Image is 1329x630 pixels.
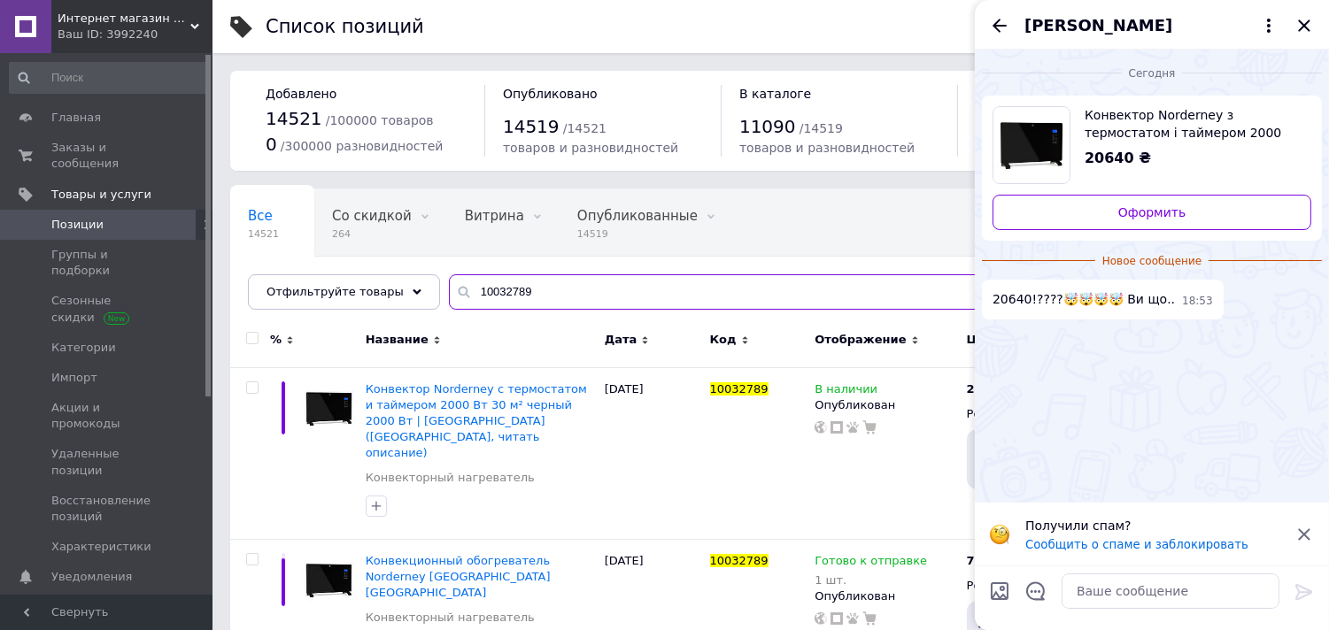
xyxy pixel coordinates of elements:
[301,381,357,437] img: Конвектор Norderney с термостатом и таймером 2000 Вт 30 м² черный 2000 Вт | Черный (Германия, чит...
[993,106,1311,184] a: Посмотреть товар
[465,208,524,224] span: Витрина
[1024,580,1047,603] button: Открыть шаблоны ответов
[366,610,535,626] a: Конвекторный нагреватель
[967,332,1001,348] span: Цена
[967,553,1016,569] div: ₴
[51,217,104,233] span: Позиции
[815,332,906,348] span: Отображение
[248,227,279,241] span: 14521
[51,370,97,386] span: Импорт
[366,470,535,486] a: Конвекторный нагреватель
[1025,517,1283,534] p: Получили спам?
[51,247,164,279] span: Группы и подборки
[266,87,336,101] span: Добавлено
[710,554,769,567] span: 10032789
[605,332,637,348] span: Дата
[710,332,737,348] span: Код
[967,554,1003,567] b: 7 950
[281,139,444,153] span: / 300000 разновидностей
[51,446,164,478] span: Удаленные позиции
[982,64,1322,81] div: 12.10.2025
[270,332,282,348] span: %
[248,208,273,224] span: Все
[51,110,101,126] span: Главная
[739,87,811,101] span: В каталоге
[967,578,1069,594] div: Розница
[577,227,698,241] span: 14519
[51,293,164,325] span: Сезонные скидки
[332,227,412,241] span: 264
[58,27,212,42] div: Ваш ID: 3992240
[503,87,598,101] span: Опубликовано
[1085,150,1151,166] span: 20640 ₴
[563,121,607,135] span: / 14521
[366,332,429,348] span: Название
[1095,254,1209,269] span: Новое сообщение
[815,382,877,401] span: В наличии
[710,382,769,396] span: 10032789
[989,524,1010,545] img: :face_with_monocle:
[267,285,404,298] span: Отфильтруйте товары
[1024,14,1172,37] span: [PERSON_NAME]
[739,116,796,137] span: 11090
[967,406,1069,422] div: Розница
[266,134,277,155] span: 0
[815,573,927,587] div: 1 шт.
[248,275,311,291] span: Скрытые
[815,397,957,413] div: Опубликован
[503,141,678,155] span: товаров и разновидностей
[51,140,164,172] span: Заказы и сообщения
[1294,15,1315,36] button: Закрыть
[1122,66,1183,81] span: Сегодня
[266,108,322,129] span: 14521
[9,62,209,94] input: Поиск
[739,141,915,155] span: товаров и разновидностей
[989,15,1010,36] button: Назад
[51,400,164,432] span: Акции и промокоды
[967,381,1023,397] div: €
[58,11,190,27] span: Интернет магазин KlaRst
[1025,538,1248,551] button: Сообщить о спаме и заблокировать
[266,18,424,36] div: Список позиций
[326,113,434,127] span: / 100000 товаров
[51,493,164,525] span: Восстановление позиций
[1085,106,1297,142] span: Конвектор Norderney з термостатом і таймером 2000 Вт 30 м2 чорний 2000 Вт <unk> Чорний (Німеччина...
[366,382,587,460] a: Конвектор Norderney с термостатом и таймером 2000 Вт 30 м² черный 2000 Вт | [GEOGRAPHIC_DATA] ([G...
[993,107,1070,183] img: 6130884299_w640_h640_konvektor-norderney-s.jpg
[815,554,927,572] span: Готово к отправке
[577,208,698,224] span: Опубликованные
[993,290,1175,309] span: 20640!????🤯🤯🤯🤯 Ви що..
[1024,14,1279,37] button: [PERSON_NAME]
[366,554,551,599] a: Конвекционный обогреватель Norderney [GEOGRAPHIC_DATA] [GEOGRAPHIC_DATA]
[600,367,706,539] div: [DATE]
[51,569,132,585] span: Уведомления
[332,208,412,224] span: Со скидкой
[800,121,843,135] span: / 14519
[815,588,957,604] div: Опубликован
[1182,294,1213,309] span: 18:53 12.10.2025
[51,187,151,203] span: Товары и услуги
[51,340,116,356] span: Категории
[967,382,1011,396] b: 259.99
[449,274,1294,310] input: Поиск по названию позиции, артикулу и поисковым запросам
[51,539,151,555] span: Характеристики
[993,195,1311,230] a: Оформить
[301,553,357,609] img: Конвекционный обогреватель Norderney Klarstein Германия
[503,116,560,137] span: 14519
